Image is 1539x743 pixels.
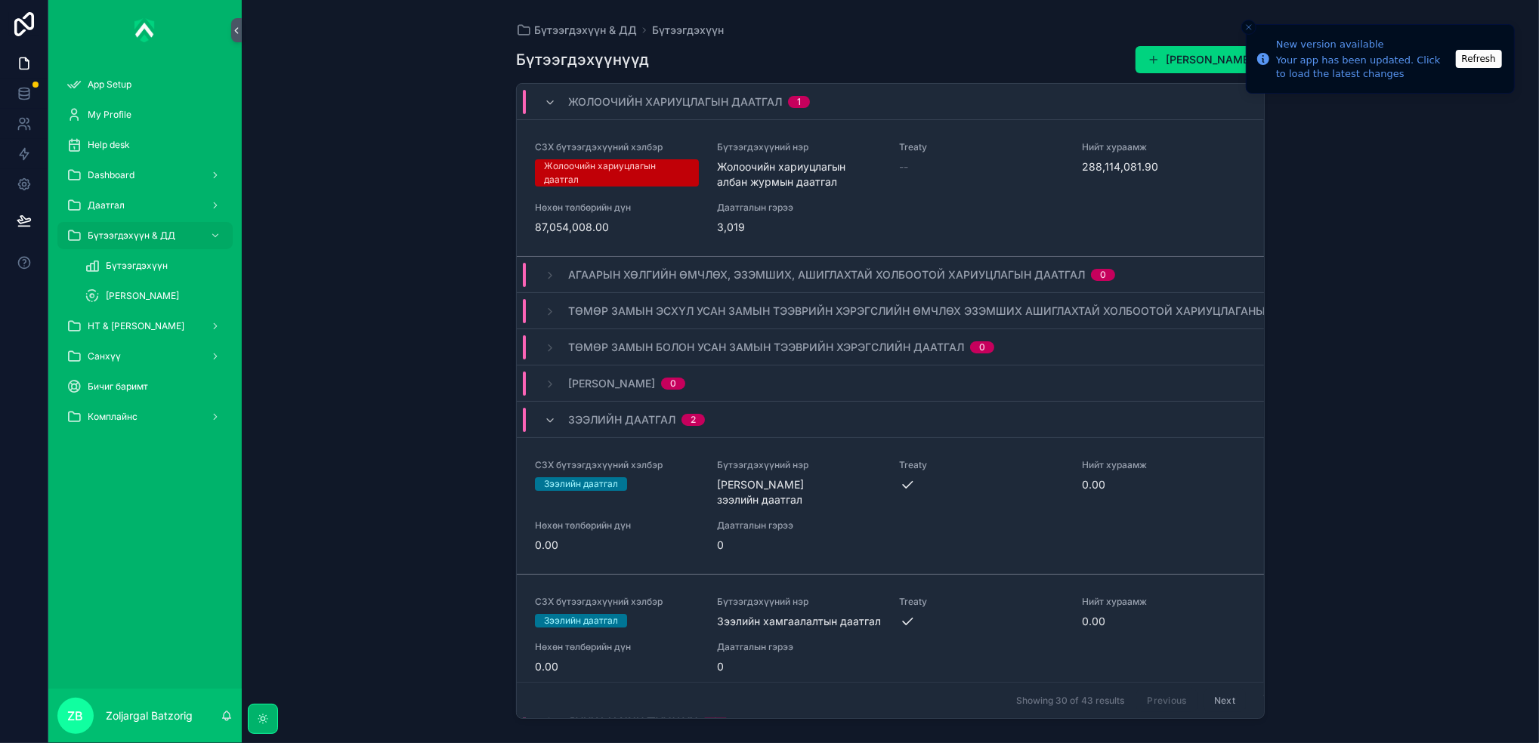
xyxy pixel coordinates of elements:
a: Help desk [57,131,233,159]
span: СЗХ бүтээгдэхүүний хэлбэр [535,459,699,471]
span: [PERSON_NAME] [568,376,655,391]
span: Даатгал [88,199,125,211]
div: 0 [670,378,676,390]
div: New version available [1276,37,1451,52]
span: 288,114,081.90 [1082,159,1246,174]
span: My Profile [88,109,131,121]
a: Бүтээгдэхүүн & ДД [57,222,233,249]
span: Нөхөн төлбөрийн дүн [535,519,699,532]
span: ZB [68,707,84,725]
span: 0.00 [1082,614,1246,629]
span: Нийт хураамж [1082,596,1246,608]
span: Жолоочийн хариуцлагын албан журмын даатгал [717,159,881,190]
button: Next [1204,689,1246,712]
span: НТ & [PERSON_NAME] [88,320,184,332]
a: СЗХ бүтээгдэхүүний хэлбэрЗээлийн даатгалБүтээгдэхүүний нэрЗээлийн хамгаалалтын даатгалTreatyНийт ... [517,575,1264,696]
a: [PERSON_NAME] [76,282,233,310]
span: Нийт хураамж [1082,459,1246,471]
span: Даатгалын гэрээ [717,519,881,532]
a: СЗХ бүтээгдэхүүний хэлбэрЖолоочийн хариуцлагын даатгалБүтээгдэхүүний нэрЖолоочийн хариуцлагын алб... [517,120,1264,257]
span: Help desk [88,139,130,151]
button: [PERSON_NAME] [1136,46,1265,73]
div: Your app has been updated. Click to load the latest changes [1276,54,1451,81]
div: Зээлийн даатгал [544,614,618,627]
span: 0.00 [535,538,699,553]
a: Комплайнс [57,403,233,430]
button: Refresh [1456,50,1502,68]
a: СЗХ бүтээгдэхүүний хэлбэрЗээлийн даатгалБүтээгдэхүүний нэр[PERSON_NAME] зээлийн даатгалTreatyНийт... [517,438,1264,575]
span: Бүтээгдэхүүн & ДД [88,230,175,242]
span: Showing 30 of 43 results [1016,695,1124,707]
span: 3,019 [717,220,881,235]
div: scrollable content [48,60,242,450]
span: Даатгалын гэрээ [717,202,881,214]
p: Zoljargal Batzorig [106,708,193,723]
span: Бүтээгдэхүүн & ДД [534,23,637,38]
a: Dashboard [57,162,233,189]
span: СЗХ бүтээгдэхүүний хэлбэр [535,596,699,608]
div: 2 [691,414,696,426]
a: НТ & [PERSON_NAME] [57,313,233,340]
span: App Setup [88,79,131,91]
span: 0.00 [1082,477,1246,492]
span: Жолоочийн хариуцлагын даатгал [568,94,782,109]
span: Бүтээгдэхүүн [106,260,168,272]
a: Бүтээгдэхүүн [76,252,233,279]
span: Бүтээгдэхүүний нэр [717,459,881,471]
span: СЗХ бүтээгдэхүүний хэлбэр [535,141,699,153]
a: Санхүү [57,343,233,370]
span: Зээлийн хамгаалалтын даатгал [717,614,881,629]
span: Төмөр замын болон усан замын тээврийн хэрэгслийн даатгал [568,340,964,355]
a: Бүтээгдэхүүн & ДД [516,23,637,38]
button: Close toast [1241,20,1256,35]
span: Treaty [900,596,1064,608]
span: 0 [717,538,881,553]
span: 87,054,008.00 [535,220,699,235]
span: Бүтээгдэхүүний нэр [717,141,881,153]
span: Нөхөн төлбөрийн дүн [535,641,699,653]
span: Treaty [900,459,1064,471]
img: App logo [134,18,156,42]
div: 0 [979,341,985,353]
div: Жолоочийн хариуцлагын даатгал [544,159,690,187]
a: Бүтээгдэхүүн [652,23,724,38]
span: -- [900,159,909,174]
div: Зээлийн даатгал [544,477,618,491]
span: Санхүү [88,350,121,362]
span: Бичиг баримт [88,381,148,393]
span: Бүтээгдэхүүний нэр [717,596,881,608]
span: Агаарын хөлгийн өмчлөх, эзэмших, ашиглахтай холбоотой хариуцлагын даатгал [568,267,1085,282]
span: Комплайнс [88,411,138,423]
span: Нөхөн төлбөрийн дүн [535,202,699,214]
a: Даатгал [57,192,233,219]
span: Төмөр замын эсхүл усан замын тээврийн хэрэгслийн өмчлөх эзэмших ашиглахтай холбоотой хариуцлаганы... [568,304,1319,319]
span: 0.00 [535,659,699,674]
span: Treaty [900,141,1064,153]
span: [PERSON_NAME] [106,290,179,302]
span: Даатгалын гэрээ [717,641,881,653]
h1: Бүтээгдэхүүнүүд [516,49,649,70]
span: Зээлийн даатгал [568,412,675,427]
span: [PERSON_NAME] зээлийн даатгал [717,477,881,507]
a: Бичиг баримт [57,373,233,400]
span: 0 [717,659,881,674]
span: Нийт хураамж [1082,141,1246,153]
a: My Profile [57,101,233,128]
div: 0 [1100,269,1106,281]
a: App Setup [57,71,233,98]
span: Dashboard [88,169,134,181]
div: 1 [797,96,801,108]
